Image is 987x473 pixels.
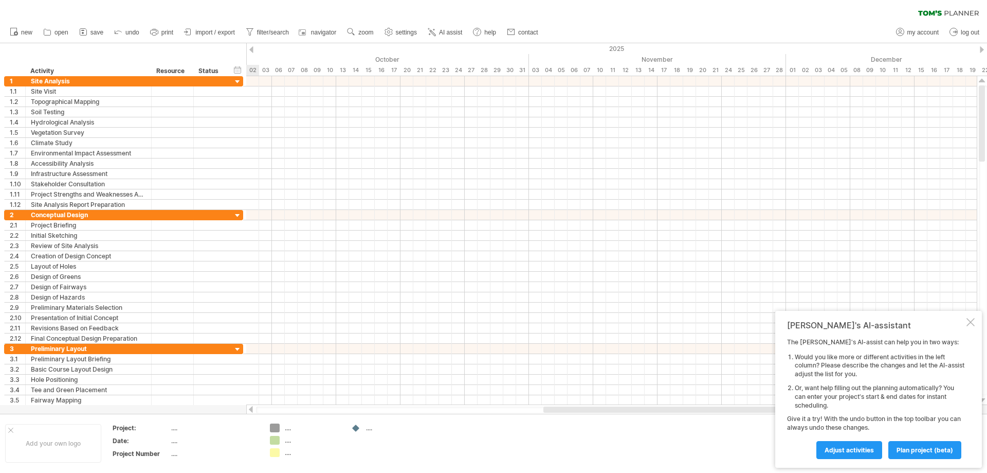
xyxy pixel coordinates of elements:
div: Resource [156,66,188,76]
div: 2.9 [10,303,25,312]
div: 1.3 [10,107,25,117]
div: Thursday, 11 December 2025 [889,65,902,76]
div: 2.8 [10,292,25,302]
div: 2.6 [10,272,25,282]
span: Adjust activities [825,446,874,454]
div: Monday, 24 November 2025 [722,65,735,76]
li: Or, want help filling out the planning automatically? You can enter your project's start & end da... [795,384,964,410]
div: Site Analysis Report Preparation [31,200,146,209]
div: Tuesday, 7 October 2025 [285,65,298,76]
div: Site Visit [31,86,146,96]
div: Basic Course Layout Design [31,364,146,374]
div: Thursday, 6 November 2025 [568,65,580,76]
li: Would you like more or different activities in the left column? Please describe the changes and l... [795,353,964,379]
a: zoom [344,26,376,39]
div: Tuesday, 14 October 2025 [349,65,362,76]
div: Friday, 21 November 2025 [709,65,722,76]
div: .... [285,436,341,445]
span: AI assist [439,29,462,36]
div: Friday, 7 November 2025 [580,65,593,76]
div: Wednesday, 15 October 2025 [362,65,375,76]
div: Friday, 28 November 2025 [773,65,786,76]
div: Wednesday, 19 November 2025 [683,65,696,76]
div: Thursday, 16 October 2025 [375,65,388,76]
a: Adjust activities [816,441,882,459]
div: Monday, 6 October 2025 [272,65,285,76]
div: Revisions Based on Feedback [31,323,146,333]
div: Tuesday, 21 October 2025 [413,65,426,76]
div: Date: [113,436,169,445]
span: print [161,29,173,36]
div: Thursday, 18 December 2025 [953,65,966,76]
div: Tuesday, 28 October 2025 [478,65,490,76]
a: import / export [181,26,238,39]
a: plan project (beta) [888,441,961,459]
div: Hydrological Analysis [31,117,146,127]
span: contact [518,29,538,36]
div: 1.11 [10,189,25,199]
div: Monday, 27 October 2025 [465,65,478,76]
div: Conceptual Design [31,210,146,220]
div: 1.4 [10,117,25,127]
div: Wednesday, 10 December 2025 [876,65,889,76]
div: Friday, 24 October 2025 [452,65,465,76]
div: Friday, 10 October 2025 [323,65,336,76]
div: Wednesday, 29 October 2025 [490,65,503,76]
span: open [54,29,68,36]
div: Thursday, 2 October 2025 [246,65,259,76]
div: Topographical Mapping [31,97,146,107]
div: Project: [113,424,169,432]
a: navigator [297,26,339,39]
div: Fairway Mapping [31,395,146,405]
div: Friday, 3 October 2025 [259,65,272,76]
div: .... [171,424,258,432]
div: Activity [30,66,145,76]
a: my account [893,26,942,39]
div: Wednesday, 5 November 2025 [555,65,568,76]
div: Tuesday, 4 November 2025 [542,65,555,76]
a: save [77,26,106,39]
span: log out [961,29,979,36]
div: Site Analysis [31,76,146,86]
div: Add your own logo [5,424,101,463]
div: Hole Positioning [31,375,146,384]
div: Tee and Green Placement [31,385,146,395]
div: Wednesday, 22 October 2025 [426,65,439,76]
div: Design of Hazards [31,292,146,302]
a: help [470,26,499,39]
div: 2.4 [10,251,25,261]
div: Monday, 10 November 2025 [593,65,606,76]
div: Status [198,66,221,76]
div: Project Number [113,449,169,458]
div: Design of Greens [31,272,146,282]
a: log out [947,26,982,39]
span: my account [907,29,939,36]
div: 2.1 [10,220,25,230]
span: undo [125,29,139,36]
div: .... [285,424,341,432]
div: Friday, 31 October 2025 [516,65,529,76]
span: import / export [195,29,235,36]
div: Monday, 20 October 2025 [400,65,413,76]
div: 1.9 [10,169,25,179]
div: Tuesday, 18 November 2025 [670,65,683,76]
div: .... [366,424,422,432]
div: Climate Study [31,138,146,148]
div: 3.2 [10,364,25,374]
div: Monday, 13 October 2025 [336,65,349,76]
div: 1.6 [10,138,25,148]
div: [PERSON_NAME]'s AI-assistant [787,320,964,330]
div: Friday, 5 December 2025 [837,65,850,76]
div: Monday, 3 November 2025 [529,65,542,76]
div: Monday, 15 December 2025 [915,65,927,76]
a: filter/search [243,26,292,39]
div: Thursday, 4 December 2025 [825,65,837,76]
div: Presentation of Initial Concept [31,313,146,323]
div: 1.12 [10,200,25,209]
div: 2.12 [10,334,25,343]
div: 1.8 [10,159,25,168]
div: .... [285,448,341,457]
div: 2.10 [10,313,25,323]
div: Preliminary Layout Briefing [31,354,146,364]
span: navigator [311,29,336,36]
